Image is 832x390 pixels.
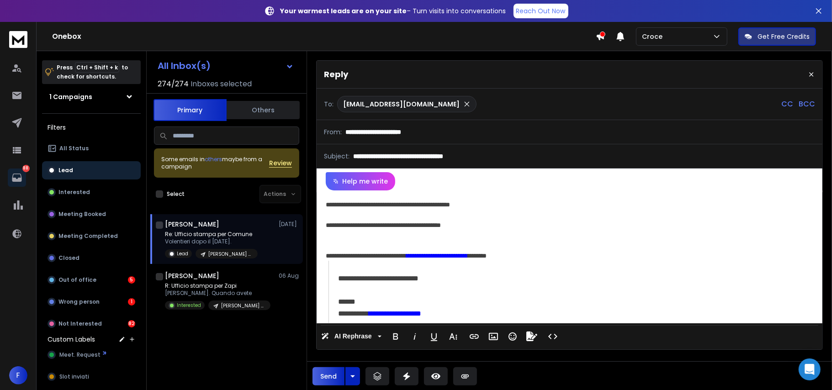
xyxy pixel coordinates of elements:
button: Code View [544,327,562,346]
button: Bold (Ctrl+B) [387,327,404,346]
button: Lead [42,161,141,179]
p: Reach Out Now [516,6,566,16]
button: Meeting Completed [42,227,141,245]
p: Closed [58,254,79,262]
button: More Text [445,327,462,346]
button: Signature [523,327,541,346]
button: Send [313,367,344,385]
button: F [9,366,27,385]
button: Not Interested82 [42,315,141,333]
p: Meeting Completed [58,232,118,240]
span: AI Rephrase [333,332,374,340]
button: Wrong person1 [42,293,141,311]
p: [PERSON_NAME]. Quando avete [165,290,270,297]
p: Get Free Credits [758,32,810,41]
label: Select [167,190,185,198]
div: 1 [128,298,135,306]
button: 1 Campaigns [42,88,141,106]
button: Others [227,100,300,120]
p: Press to check for shortcuts. [57,63,128,81]
button: Meeting Booked [42,205,141,223]
p: Croce [642,32,666,41]
p: Subject: [324,152,350,161]
p: [PERSON_NAME] agosto [208,251,252,258]
p: To: [324,100,334,109]
button: Help me write [326,172,395,190]
span: Ctrl + Shift + k [75,62,119,73]
p: From: [324,127,342,137]
button: Out of office5 [42,271,141,289]
strong: Your warmest leads are on your site [281,6,407,16]
p: Volentieri dopo il [DATE]. [165,238,258,245]
p: BCC [799,99,815,110]
span: 274 / 274 [158,79,189,90]
p: [DATE] [279,221,299,228]
a: 88 [8,169,26,187]
button: Get Free Credits [738,27,816,46]
button: AI Rephrase [319,327,383,346]
div: 82 [128,320,135,327]
h1: All Inbox(s) [158,61,211,70]
button: All Inbox(s) [150,57,301,75]
button: Primary [154,99,227,121]
p: Lead [177,250,188,257]
button: Slot inviati [42,368,141,386]
p: – Turn visits into conversations [281,6,506,16]
div: 5 [128,276,135,284]
button: Insert Image (Ctrl+P) [485,327,502,346]
p: Re: Ufficio stampa per Comune [165,231,258,238]
span: others [205,155,222,163]
h1: 1 Campaigns [49,92,92,101]
p: Reply [324,68,348,81]
p: 88 [22,165,30,172]
h1: [PERSON_NAME] [165,271,219,280]
p: Meeting Booked [58,211,106,218]
button: Insert Link (Ctrl+K) [466,327,483,346]
p: Interested [177,302,201,309]
a: Reach Out Now [514,4,568,18]
h1: Onebox [52,31,596,42]
p: Lead [58,167,73,174]
h1: [PERSON_NAME] [165,220,219,229]
p: R: Ufficio stampa per Zapi [165,282,270,290]
h3: Custom Labels [48,335,95,344]
img: logo [9,31,27,48]
p: Out of office [58,276,96,284]
button: Interested [42,183,141,201]
button: All Status [42,139,141,158]
p: Wrong person [58,298,100,306]
div: Open Intercom Messenger [799,358,821,380]
button: Underline (Ctrl+U) [425,327,443,346]
p: 06 Aug [279,272,299,279]
button: Closed [42,249,141,267]
button: Meet. Request [42,346,141,364]
span: Meet. Request [59,351,101,358]
p: Interested [58,189,90,196]
p: CC [781,99,793,110]
button: Italic (Ctrl+I) [406,327,424,346]
span: Slot inviati [59,373,89,380]
h3: Filters [42,121,141,134]
p: Not Interested [58,320,102,327]
p: [EMAIL_ADDRESS][DOMAIN_NAME] [343,100,460,109]
p: [PERSON_NAME] agosto [221,302,265,309]
div: Some emails in maybe from a campaign [161,156,269,170]
h3: Inboxes selected [191,79,252,90]
p: All Status [59,145,89,152]
button: Review [269,158,292,168]
button: Emoticons [504,327,521,346]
